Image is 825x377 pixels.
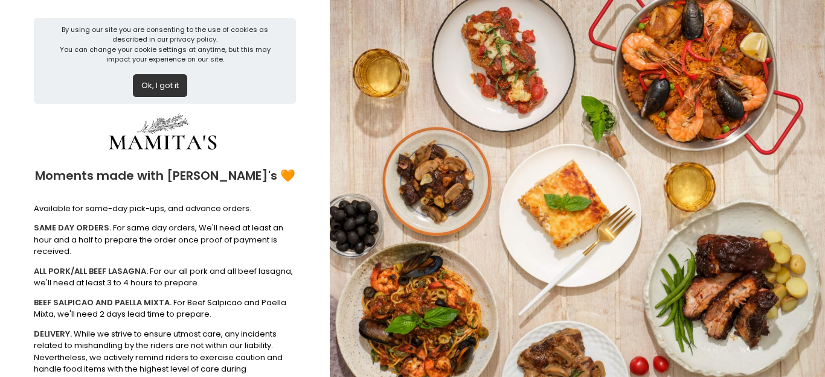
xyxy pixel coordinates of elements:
b: SAME DAY ORDERS. [34,222,111,233]
img: Mamitas PH [72,112,254,157]
div: Moments made with [PERSON_NAME]'s 🧡 [34,157,296,195]
b: DELIVERY. [34,328,72,340]
div: By using our site you are consenting to the use of cookies as described in our You can change you... [54,25,276,65]
a: privacy policy. [170,34,217,44]
button: Ok, I got it [133,74,187,97]
div: For Beef Salpicao and Paella Mixta, we'll need 2 days lead time to prepare. [34,297,296,320]
div: For same day orders, We'll need at least an hour and a half to prepare the order once proof of pa... [34,222,296,258]
b: BEEF SALPICAO AND PAELLA MIXTA. [34,297,172,308]
div: Available for same-day pick-ups, and advance orders. [34,203,296,215]
b: ALL PORK/ALL BEEF LASAGNA. [34,265,148,277]
div: For our all pork and all beef lasagna, we'll need at least 3 to 4 hours to prepare. [34,265,296,289]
